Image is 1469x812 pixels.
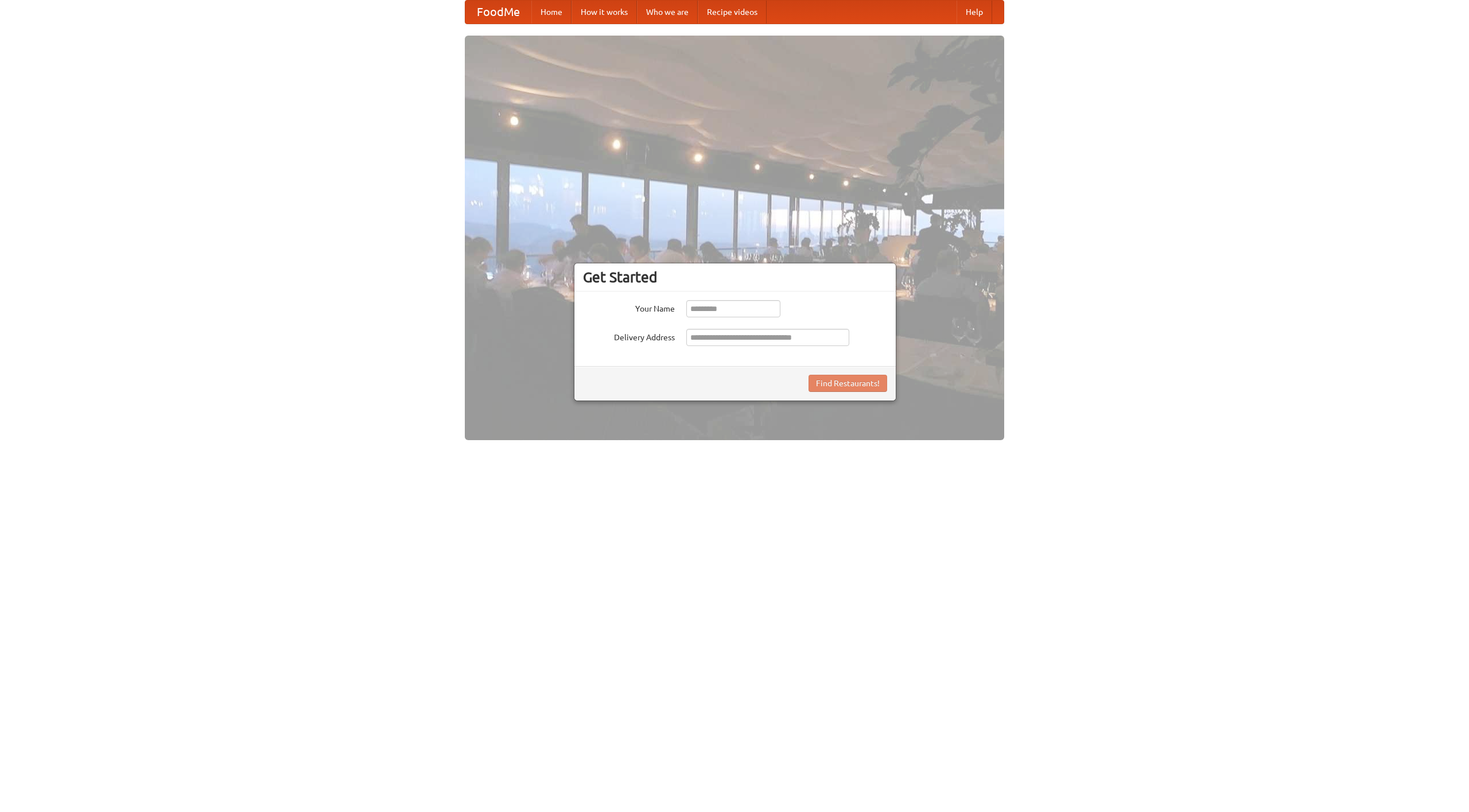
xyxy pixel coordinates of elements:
a: Recipe videos [698,1,767,24]
a: Help [957,1,992,24]
a: How it works [572,1,637,24]
a: FoodMe [465,1,531,24]
label: Delivery Address [583,329,675,343]
button: Find Restaurants! [809,375,887,392]
a: Who we are [637,1,698,24]
h3: Get Started [583,269,887,286]
a: Home [531,1,572,24]
label: Your Name [583,300,675,314]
